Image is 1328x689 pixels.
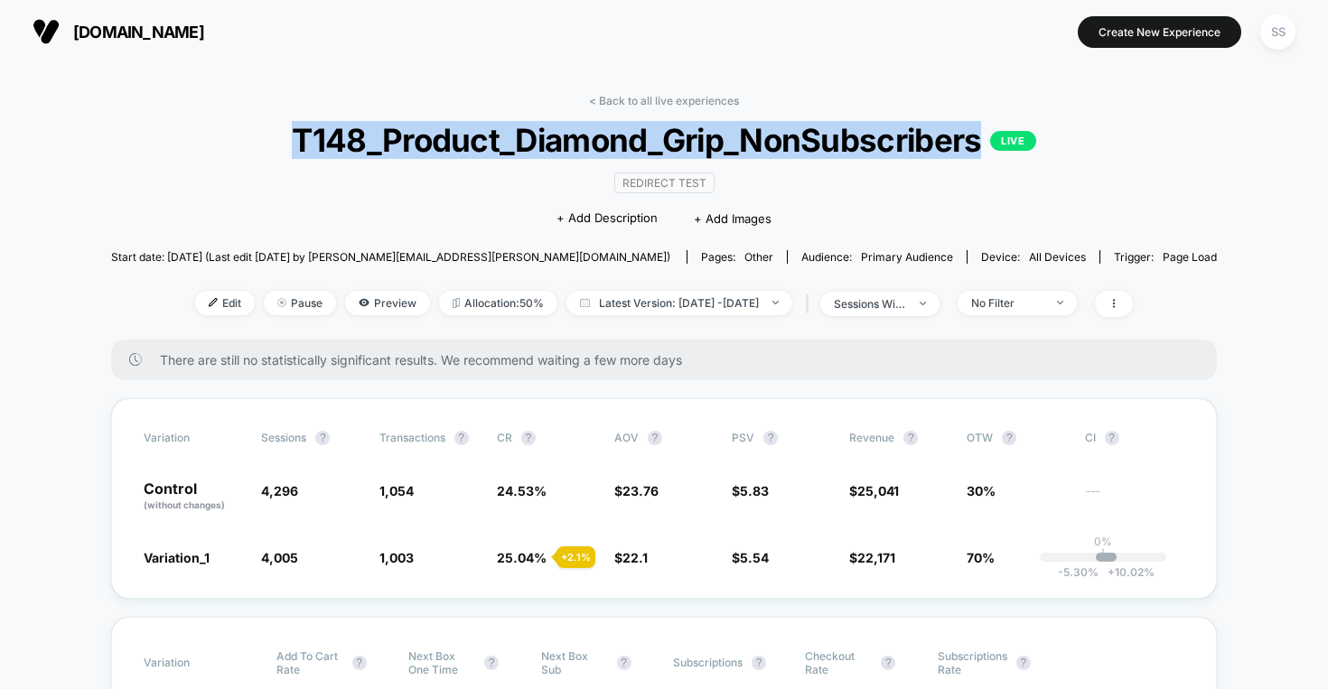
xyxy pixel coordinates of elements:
[144,499,225,510] span: (without changes)
[556,209,658,228] span: + Add Description
[1163,250,1217,264] span: Page Load
[920,302,926,305] img: end
[497,550,547,565] span: 25.04 %
[622,483,659,498] span: 23.76
[694,211,772,226] span: + Add Images
[277,298,286,307] img: end
[849,550,895,565] span: $
[144,431,243,445] span: Variation
[195,291,255,315] span: Edit
[144,649,243,676] span: Variation
[849,483,899,498] span: $
[967,483,996,498] span: 30%
[1108,565,1115,579] span: +
[160,352,1181,368] span: There are still no statistically significant results. We recommend waiting a few more days
[144,481,243,512] p: Control
[752,656,766,670] button: ?
[261,483,298,498] span: 4,296
[1029,250,1086,264] span: all devices
[744,250,773,264] span: other
[454,431,469,445] button: ?
[261,550,298,565] span: 4,005
[967,431,1066,445] span: OTW
[805,649,872,676] span: Checkout Rate
[801,250,953,264] div: Audience:
[379,483,414,498] span: 1,054
[556,546,595,568] div: + 2.1 %
[938,649,1007,676] span: Subscriptions Rate
[1094,535,1112,548] p: 0%
[589,94,739,107] a: < Back to all live experiences
[1058,565,1099,579] span: -5.30 %
[111,250,670,264] span: Start date: [DATE] (Last edit [DATE] by [PERSON_NAME][EMAIL_ADDRESS][PERSON_NAME][DOMAIN_NAME])
[673,656,743,669] span: Subscriptions
[1260,14,1295,50] div: SS
[740,550,769,565] span: 5.54
[1016,656,1031,670] button: ?
[580,298,590,307] img: calendar
[801,291,820,317] span: |
[861,250,953,264] span: Primary Audience
[276,649,343,676] span: Add To Cart Rate
[990,131,1035,151] p: LIVE
[622,550,648,565] span: 22.1
[849,431,894,444] span: Revenue
[1085,486,1184,512] span: ---
[617,656,631,670] button: ?
[857,550,895,565] span: 22,171
[732,483,769,498] span: $
[1085,431,1184,445] span: CI
[967,250,1099,264] span: Device:
[453,298,460,308] img: rebalance
[379,431,445,444] span: Transactions
[834,297,906,311] div: sessions with impression
[857,483,899,498] span: 25,041
[521,431,536,445] button: ?
[315,431,330,445] button: ?
[1114,250,1217,264] div: Trigger:
[497,483,547,498] span: 24.53 %
[144,550,210,565] span: Variation_1
[763,431,778,445] button: ?
[209,298,218,307] img: edit
[1078,16,1241,48] button: Create New Experience
[772,301,779,304] img: end
[1099,565,1155,579] span: 10.02 %
[648,431,662,445] button: ?
[73,23,204,42] span: [DOMAIN_NAME]
[352,656,367,670] button: ?
[1057,301,1063,304] img: end
[1105,431,1119,445] button: ?
[701,250,773,264] div: Pages:
[614,550,648,565] span: $
[967,550,995,565] span: 70%
[732,550,769,565] span: $
[732,431,754,444] span: PSV
[903,431,918,445] button: ?
[264,291,336,315] span: Pause
[379,550,414,565] span: 1,003
[27,17,210,46] button: [DOMAIN_NAME]
[261,431,306,444] span: Sessions
[1002,431,1016,445] button: ?
[614,483,659,498] span: $
[408,649,475,676] span: Next Box One Time
[1255,14,1301,51] button: SS
[740,483,769,498] span: 5.83
[345,291,430,315] span: Preview
[439,291,557,315] span: Allocation: 50%
[1101,548,1105,562] p: |
[881,656,895,670] button: ?
[33,18,60,45] img: Visually logo
[971,296,1043,310] div: No Filter
[614,172,715,193] span: Redirect Test
[497,431,512,444] span: CR
[566,291,792,315] span: Latest Version: [DATE] - [DATE]
[614,431,639,444] span: AOV
[541,649,608,676] span: Next Box Sub
[166,121,1161,159] span: T148_Product_Diamond_Grip_NonSubscribers
[484,656,499,670] button: ?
